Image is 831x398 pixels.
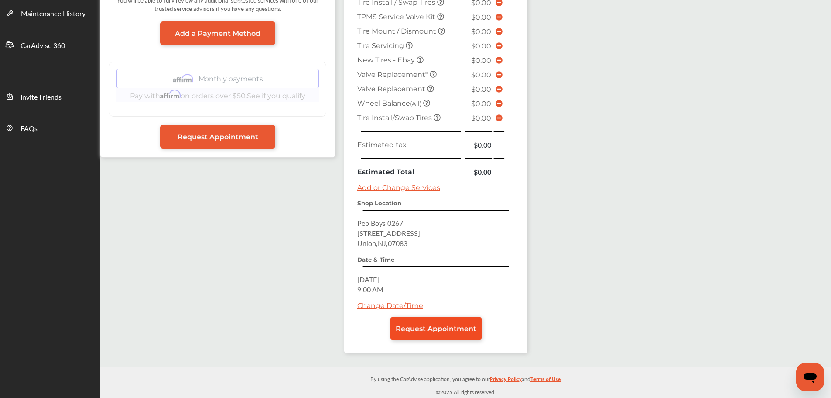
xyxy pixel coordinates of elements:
a: Add or Change Services [357,183,440,192]
span: $0.00 [471,100,491,108]
span: Valve Replacement [357,85,427,93]
small: (All) [410,100,421,107]
span: CarAdvise 360 [21,40,65,52]
span: $0.00 [471,13,491,21]
td: Estimated tax [355,138,465,152]
span: Valve Replacement* [357,70,430,79]
span: Request Appointment [396,325,476,333]
a: Request Appointment [390,317,482,340]
div: © 2025 All rights reserved. [100,367,831,398]
span: Wheel Balance [357,99,423,107]
strong: Date & Time [357,256,394,263]
a: Change Date/Time [357,301,423,310]
span: [DATE] [357,274,379,284]
span: Invite Friends [21,92,62,103]
span: [STREET_ADDRESS] [357,228,420,238]
span: Pep Boys 0267 [357,218,403,228]
p: By using the CarAdvise application, you agree to our and [100,374,831,383]
span: Tire Mount / Dismount [357,27,438,35]
span: Maintenance History [21,8,85,20]
iframe: Button to launch messaging window [796,363,824,391]
td: $0.00 [465,165,494,179]
span: FAQs [21,123,38,135]
span: Request Appointment [178,133,258,141]
td: $0.00 [465,138,494,152]
a: Terms of Use [530,374,561,388]
a: Request Appointment [160,125,275,149]
span: Union , NJ , 07083 [357,238,407,248]
span: Tire Install/Swap Tires [357,114,434,122]
span: Tire Servicing [357,42,406,50]
span: $0.00 [471,71,491,79]
span: $0.00 [471,85,491,93]
span: 9:00 AM [357,284,383,294]
strong: Shop Location [357,200,401,207]
span: New Tires - Ebay [357,56,417,64]
span: Add a Payment Method [175,29,260,38]
span: $0.00 [471,42,491,50]
span: TPMS Service Valve Kit [357,13,437,21]
a: Add a Payment Method [160,21,275,45]
span: $0.00 [471,28,491,36]
a: Privacy Policy [490,374,522,388]
span: $0.00 [471,114,491,122]
td: Estimated Total [355,165,465,179]
span: $0.00 [471,56,491,65]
